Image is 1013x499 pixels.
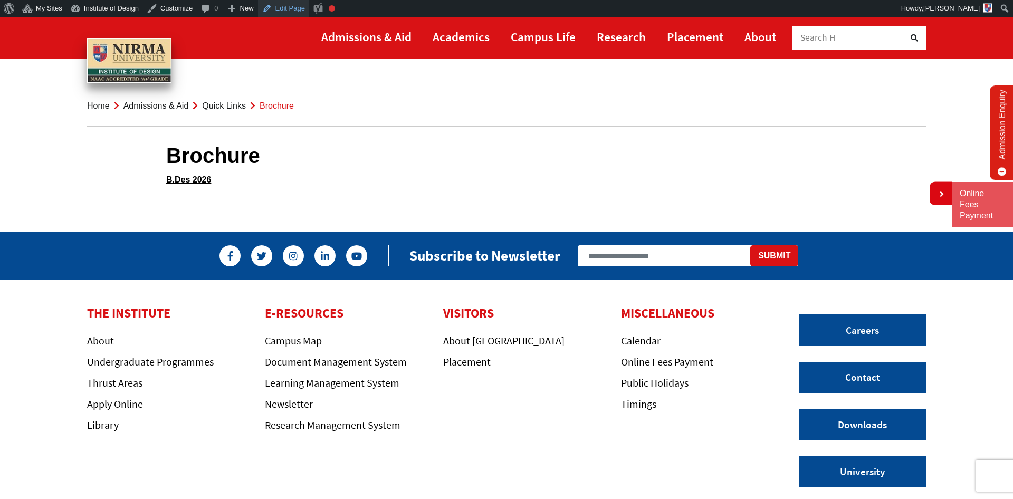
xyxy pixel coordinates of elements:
a: Admissions & Aid [123,101,189,110]
button: Submit [750,245,798,266]
a: About [744,25,776,49]
a: Learning Management System [265,376,399,389]
a: Document Management System [265,355,407,368]
a: Campus Map [265,334,322,347]
a: Calendar [621,334,661,347]
span: Search H [800,32,836,43]
a: Campus Life [511,25,576,49]
a: Undergraduate Programmes [87,355,214,368]
a: Thrust Areas [87,376,142,389]
h2: Subscribe to Newsletter [409,247,560,264]
span: [PERSON_NAME] [923,4,980,12]
img: main_logo [87,38,171,83]
a: Placement [667,25,723,49]
a: Placement [443,355,491,368]
a: Public Holidays [621,376,689,389]
span: Brochure [260,101,294,110]
a: Admissions & Aid [321,25,412,49]
a: Contact [799,362,926,394]
img: android-icon-144x144 [983,3,992,13]
a: Academics [433,25,490,49]
a: Careers [799,314,926,346]
a: Research [597,25,646,49]
div: Focus keyphrase not set [329,5,335,12]
a: University [799,456,926,488]
a: About [GEOGRAPHIC_DATA] [443,334,565,347]
a: Apply Online [87,397,143,410]
a: Home [87,101,110,110]
nav: breadcrumb [87,85,926,127]
a: Timings [621,397,656,410]
a: Online Fees Payment [960,188,1005,221]
h1: Brochure [166,143,847,168]
a: B.Des 2026 [166,175,211,184]
a: Quick Links [202,101,246,110]
a: Online Fees Payment [621,355,713,368]
a: Downloads [799,409,926,440]
a: About [87,334,114,347]
a: Library [87,418,119,431]
a: Research Management System [265,418,400,431]
a: Newsletter [265,397,313,410]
